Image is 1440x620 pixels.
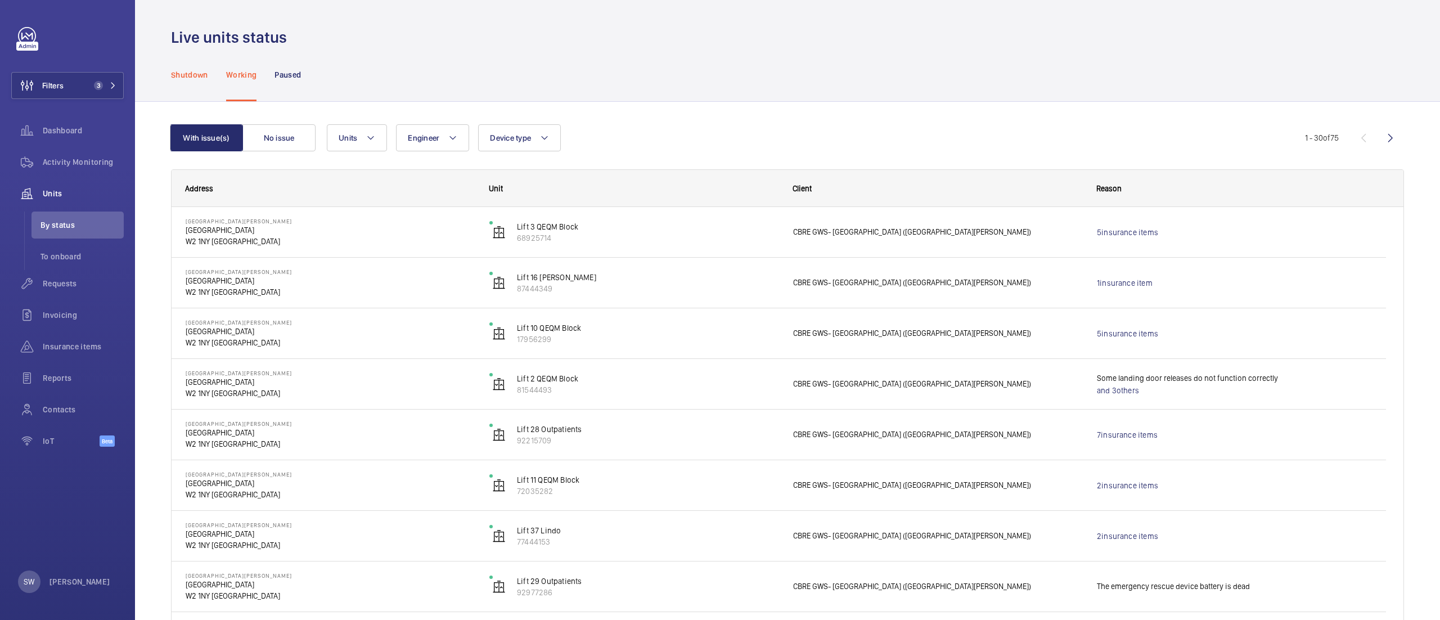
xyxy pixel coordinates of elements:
span: Unit [489,184,503,193]
span: Beta [100,435,115,447]
span: CBRE GWS- [GEOGRAPHIC_DATA] ([GEOGRAPHIC_DATA][PERSON_NAME]) [793,479,1082,492]
span: Activity Monitoring [43,156,124,168]
p: [GEOGRAPHIC_DATA][PERSON_NAME] [186,319,475,326]
span: CBRE GWS- [GEOGRAPHIC_DATA] ([GEOGRAPHIC_DATA][PERSON_NAME]) [793,226,1082,239]
p: Some landing door releases do not function correctly [1097,372,1372,396]
p: [GEOGRAPHIC_DATA][PERSON_NAME] [186,522,475,528]
span: Reason [1096,184,1122,193]
p: 72035282 [517,486,778,497]
p: [GEOGRAPHIC_DATA] [186,275,475,286]
img: elevator.svg [492,276,506,290]
p: Shutdown [171,69,208,80]
p: 77444153 [517,536,778,547]
span: Insurance items [43,341,124,352]
button: Engineer [396,124,469,151]
button: Units [327,124,387,151]
p: W2 1NY [GEOGRAPHIC_DATA] [186,286,475,298]
button: Filters3 [11,72,124,99]
span: 3 [94,81,103,90]
p: [GEOGRAPHIC_DATA][PERSON_NAME] [186,420,475,427]
p: The emergency rescue device battery is dead [1097,580,1372,593]
span: IoT [43,435,100,447]
span: Dashboard [43,125,124,136]
p: [GEOGRAPHIC_DATA] [186,528,475,540]
button: No issue [242,124,316,151]
a: 2insurance items [1097,480,1372,491]
span: By status [40,219,124,231]
p: Paused [274,69,301,80]
img: elevator.svg [492,580,506,594]
p: Lift 2 QEQM Block [517,373,778,384]
span: Contacts [43,404,124,415]
p: SW [24,576,34,587]
p: Lift 3 QEQM Block [517,221,778,232]
p: 92977286 [517,587,778,598]
span: Units [43,188,124,199]
span: Invoicing [43,309,124,321]
p: 68925714 [517,232,778,244]
span: CBRE GWS- [GEOGRAPHIC_DATA] ([GEOGRAPHIC_DATA][PERSON_NAME]) [793,327,1082,340]
p: W2 1NY [GEOGRAPHIC_DATA] [186,236,475,247]
p: [GEOGRAPHIC_DATA] [186,427,475,438]
img: elevator.svg [492,529,506,543]
span: Requests [43,278,124,289]
a: 7insurance items [1097,429,1372,441]
span: CBRE GWS- [GEOGRAPHIC_DATA] ([GEOGRAPHIC_DATA][PERSON_NAME]) [793,276,1082,289]
p: Lift 10 QEQM Block [517,322,778,334]
span: To onboard [40,251,124,262]
p: [GEOGRAPHIC_DATA] [186,326,475,337]
p: [GEOGRAPHIC_DATA] [186,478,475,489]
h1: Live units status [171,27,294,48]
span: CBRE GWS- [GEOGRAPHIC_DATA] ([GEOGRAPHIC_DATA][PERSON_NAME]) [793,378,1082,390]
span: Filters [42,80,64,91]
p: Lift 37 Lindo [517,525,778,536]
img: elevator.svg [492,479,506,492]
span: Units [339,133,357,142]
p: [GEOGRAPHIC_DATA][PERSON_NAME] [186,370,475,376]
p: [GEOGRAPHIC_DATA] [186,376,475,388]
img: elevator.svg [492,226,506,239]
span: others [1117,386,1139,395]
p: 17956299 [517,334,778,345]
span: CBRE GWS- [GEOGRAPHIC_DATA] ([GEOGRAPHIC_DATA][PERSON_NAME]) [793,428,1082,441]
p: 92215709 [517,435,778,446]
p: 87444349 [517,283,778,294]
img: elevator.svg [492,378,506,391]
p: W2 1NY [GEOGRAPHIC_DATA] [186,540,475,551]
span: of [1323,133,1330,142]
p: W2 1NY [GEOGRAPHIC_DATA] [186,337,475,348]
p: [GEOGRAPHIC_DATA][PERSON_NAME] [186,471,475,478]
span: Reports [43,372,124,384]
p: Lift 16 [PERSON_NAME] [517,272,778,283]
img: elevator.svg [492,428,506,442]
span: Engineer [408,133,439,142]
p: [PERSON_NAME] [49,576,110,587]
p: 81544493 [517,384,778,396]
button: With issue(s) [170,124,243,151]
button: Device type [478,124,561,151]
a: 5insurance items [1097,328,1372,339]
a: 2insurance items [1097,531,1372,542]
p: W2 1NY [GEOGRAPHIC_DATA] [186,489,475,500]
p: [GEOGRAPHIC_DATA][PERSON_NAME] [186,218,475,224]
p: Lift 29 Outpatients [517,576,778,587]
span: Device type [490,133,531,142]
a: 1insurance item [1097,277,1372,289]
span: Client [793,184,812,193]
span: Address [185,184,213,193]
a: and 3others [1097,385,1372,396]
span: CBRE GWS- [GEOGRAPHIC_DATA] ([GEOGRAPHIC_DATA][PERSON_NAME]) [793,529,1082,542]
p: [GEOGRAPHIC_DATA][PERSON_NAME] [186,268,475,275]
p: W2 1NY [GEOGRAPHIC_DATA] [186,438,475,450]
img: elevator.svg [492,327,506,340]
span: 1 - 30 75 [1305,134,1339,142]
p: W2 1NY [GEOGRAPHIC_DATA] [186,590,475,601]
p: [GEOGRAPHIC_DATA][PERSON_NAME] [186,572,475,579]
p: [GEOGRAPHIC_DATA] [186,579,475,590]
p: Lift 28 Outpatients [517,424,778,435]
p: Working [226,69,256,80]
p: Lift 11 QEQM Block [517,474,778,486]
p: [GEOGRAPHIC_DATA] [186,224,475,236]
p: W2 1NY [GEOGRAPHIC_DATA] [186,388,475,399]
a: 5insurance items [1097,227,1372,238]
